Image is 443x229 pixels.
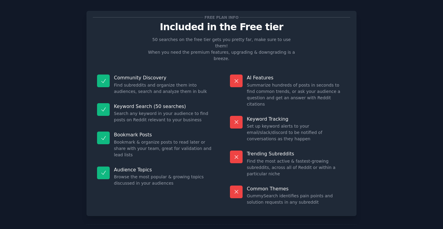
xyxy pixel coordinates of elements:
[114,139,213,158] dd: Bookmark & organize posts to read later or share with your team, great for validation and lead lists
[247,193,346,205] dd: GummySearch identifies pain points and solution requests in any subreddit
[114,103,213,110] p: Keyword Search (50 searches)
[114,132,213,138] p: Bookmark Posts
[247,75,346,81] p: AI Features
[247,186,346,192] p: Common Themes
[247,151,346,157] p: Trending Subreddits
[93,22,350,32] p: Included in the Free tier
[247,123,346,142] dd: Set up keyword alerts to your email/slack/discord to be notified of conversations as they happen
[203,14,240,21] span: Free plan info
[247,82,346,107] dd: Summarize hundreds of posts in seconds to find common trends, or ask your audience a question and...
[114,82,213,95] dd: Find subreddits and organize them into audiences, search and analyze them in bulk
[146,37,297,62] p: 50 searches on the free tier gets you pretty far, make sure to use them! When you need the premiu...
[114,75,213,81] p: Community Discovery
[114,110,213,123] dd: Search any keyword in your audience to find posts on Reddit relevant to your business
[247,116,346,122] p: Keyword Tracking
[114,174,213,186] dd: Browse the most popular & growing topics discussed in your audiences
[114,167,213,173] p: Audience Topics
[247,158,346,177] dd: Find the most active & fastest-growing subreddits, across all of Reddit or within a particular niche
